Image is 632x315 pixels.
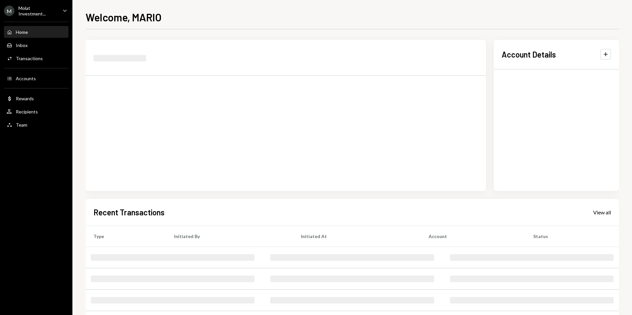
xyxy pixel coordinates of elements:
[16,122,27,128] div: Team
[4,39,68,51] a: Inbox
[93,207,165,218] h2: Recent Transactions
[593,208,611,216] a: View all
[4,26,68,38] a: Home
[16,96,34,101] div: Rewards
[16,29,28,35] div: Home
[16,109,38,114] div: Recipients
[4,52,68,64] a: Transactions
[525,226,619,247] th: Status
[16,42,28,48] div: Inbox
[421,226,525,247] th: Account
[4,6,14,16] div: M
[4,106,68,117] a: Recipients
[86,226,166,247] th: Type
[166,226,293,247] th: Initiated By
[4,92,68,104] a: Rewards
[16,56,43,61] div: Transactions
[4,119,68,131] a: Team
[86,11,162,24] h1: Welcome, MARIO
[502,49,556,60] h2: Account Details
[18,5,57,16] div: Molat Investment...
[16,76,36,81] div: Accounts
[4,72,68,84] a: Accounts
[293,226,421,247] th: Initiated At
